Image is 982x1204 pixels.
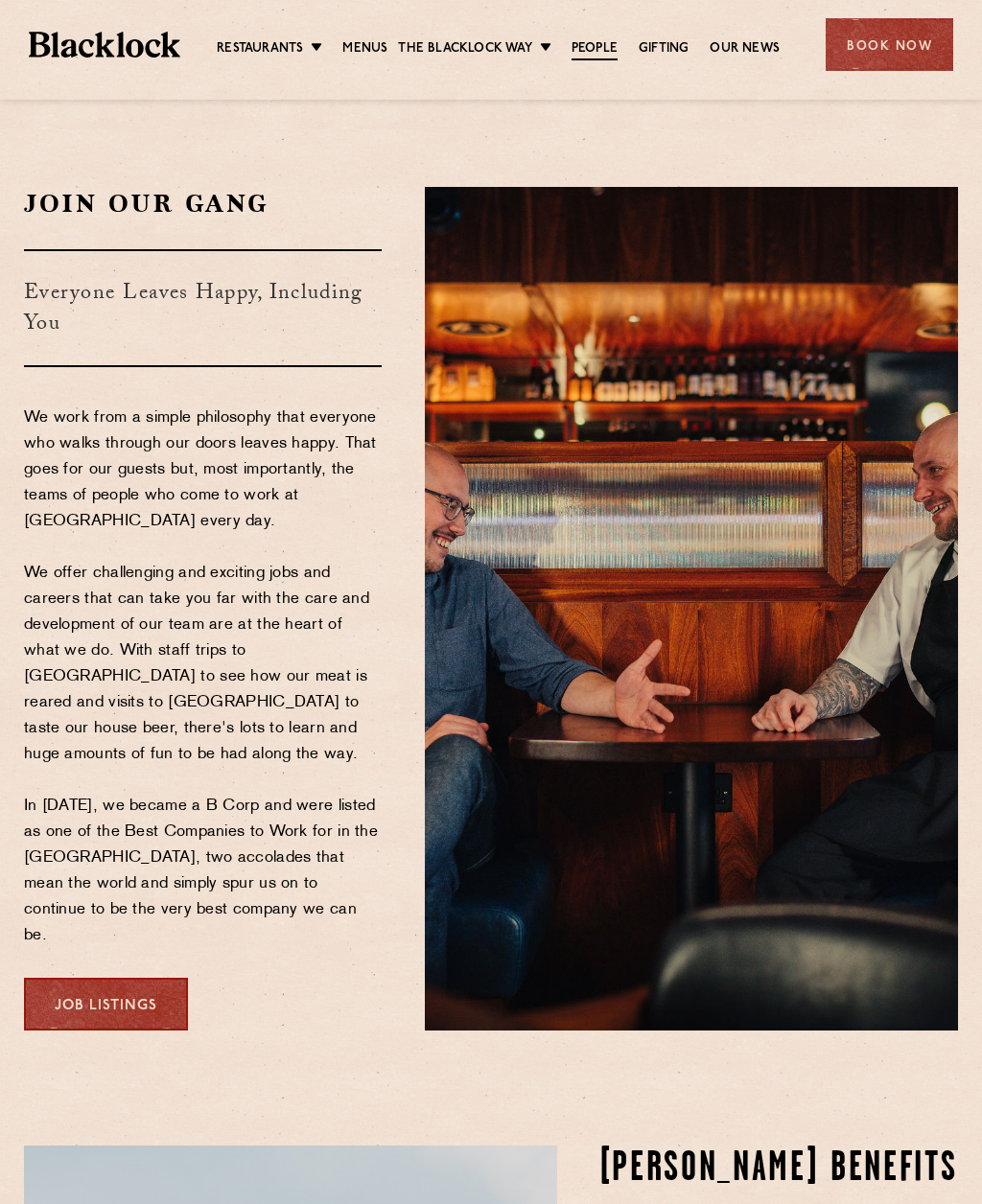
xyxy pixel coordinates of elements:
[24,249,382,367] h3: Everyone Leaves Happy, Including You
[826,18,953,71] div: Book Now
[29,32,180,58] img: BL_Textured_Logo-footer-cropped.svg
[572,39,618,60] a: People
[425,187,958,1030] img: Blacklock_CanaryWharf_May23_DSC05696.jpg
[600,1146,958,1193] h2: [PERSON_NAME] Benefits
[710,39,780,58] a: Our News
[639,39,689,58] a: Gifting
[24,187,382,220] h2: Join Our Gang
[398,39,531,58] a: The Blacklock Way
[342,39,387,58] a: Menus
[24,405,382,949] p: We work from a simple philosophy that everyone who walks through our doors leaves happy. That goe...
[24,978,188,1030] a: Job Listings
[217,39,303,58] a: Restaurants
